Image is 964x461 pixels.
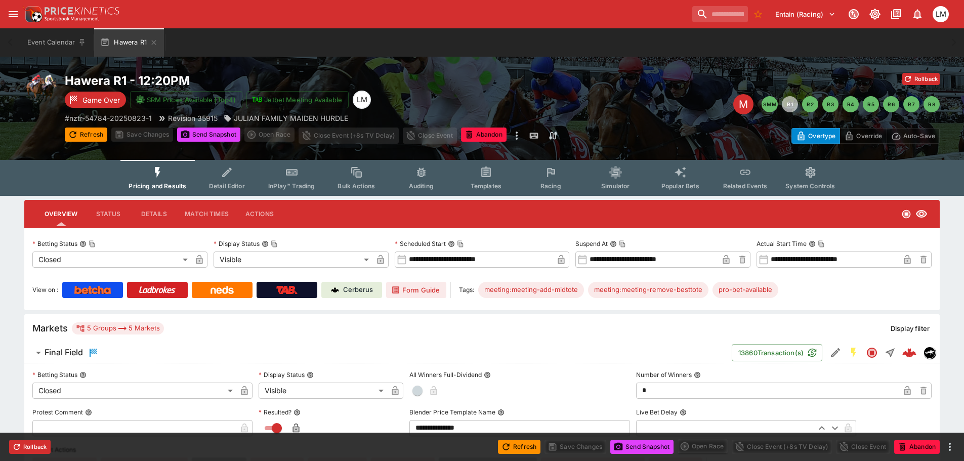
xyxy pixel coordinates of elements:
[894,440,940,454] button: Abandon
[930,3,952,25] button: Luigi Mollo
[924,347,935,358] img: nztr
[237,202,282,226] button: Actions
[924,347,936,359] div: nztr
[636,408,678,416] p: Live Bet Delay
[209,182,245,190] span: Detail Editor
[24,343,732,363] button: Final Field
[883,96,899,112] button: R6
[21,28,92,57] button: Event Calendar
[471,182,501,190] span: Templates
[903,96,919,112] button: R7
[259,383,387,399] div: Visible
[484,371,491,379] button: All Winners Full-Dividend
[331,286,339,294] img: Cerberus
[866,5,884,23] button: Toggle light/dark mode
[321,282,382,298] a: Cerberus
[214,252,372,268] div: Visible
[712,282,778,298] div: Betting Target: cerberus
[65,128,107,142] button: Refresh
[246,91,349,108] button: Jetbet Meeting Available
[680,409,687,416] button: Live Bet Delay
[168,113,218,123] p: Revision 35915
[234,113,348,123] p: JULIAN FAMILY MAIDEN HURDLE
[636,370,692,379] p: Number of Winners
[244,128,295,142] div: split button
[353,91,371,109] div: Luigi Mollo
[79,240,87,247] button: Betting StatusCopy To Clipboard
[32,383,236,399] div: Closed
[762,96,940,112] nav: pagination navigation
[386,282,446,298] a: Form Guide
[678,439,728,453] div: split button
[24,73,57,105] img: horse_racing.png
[901,209,911,219] svg: Closed
[294,409,301,416] button: Resulted?
[944,441,956,453] button: more
[887,128,940,144] button: Auto-Save
[45,347,83,358] h6: Final Field
[840,128,887,144] button: Override
[856,131,882,141] p: Override
[588,285,708,295] span: meeting:meeting-remove-besttote
[259,370,305,379] p: Display Status
[45,7,119,15] img: PriceKinetics
[924,96,940,112] button: R8
[785,182,835,190] span: System Controls
[769,6,842,22] button: Select Tenant
[32,282,58,298] label: View on :
[915,208,928,220] svg: Visible
[601,182,630,190] span: Simulator
[822,96,839,112] button: R3
[32,252,191,268] div: Closed
[461,129,507,139] span: Mark an event as closed and abandoned.
[809,240,816,247] button: Actual Start TimeCopy To Clipboard
[252,95,262,105] img: jetbet-logo.svg
[74,286,111,294] img: Betcha
[79,371,87,379] button: Betting Status
[409,182,434,190] span: Auditing
[540,182,561,190] span: Racing
[448,240,455,247] button: Scheduled StartCopy To Clipboard
[661,182,699,190] span: Popular Bets
[826,344,845,362] button: Edit Detail
[863,344,881,362] button: Closed
[712,285,778,295] span: pro-bet-available
[808,131,835,141] p: Overtype
[692,6,748,22] input: search
[610,440,674,454] button: Send Snapshot
[211,286,233,294] img: Neds
[908,5,927,23] button: Notifications
[723,182,767,190] span: Related Events
[177,128,240,142] button: Send Snapshot
[130,91,242,108] button: SRM Prices Available (Top4)
[899,343,919,363] a: b185a6e2-66e7-484a-a043-0b3165a7d710
[177,202,237,226] button: Match Times
[22,4,43,24] img: PriceKinetics Logo
[845,5,863,23] button: Connected to PK
[76,322,160,334] div: 5 Groups 5 Markets
[131,202,177,226] button: Details
[802,96,818,112] button: R2
[85,409,92,416] button: Protest Comment
[791,128,840,144] button: Overtype
[307,371,314,379] button: Display Status
[409,370,482,379] p: All Winners Full-Dividend
[885,320,936,337] button: Display filter
[82,95,120,105] p: Game Over
[45,17,99,21] img: Sportsbook Management
[268,182,315,190] span: InPlay™ Trading
[459,282,474,298] label: Tags:
[89,240,96,247] button: Copy To Clipboard
[902,346,916,360] div: b185a6e2-66e7-484a-a043-0b3165a7d710
[4,5,22,23] button: open drawer
[86,202,131,226] button: Status
[610,240,617,247] button: Suspend AtCopy To Clipboard
[933,6,949,22] div: Luigi Mollo
[894,441,940,451] span: Mark an event as closed and abandoned.
[409,408,495,416] p: Blender Price Template Name
[32,408,83,416] p: Protest Comment
[619,240,626,247] button: Copy To Clipboard
[32,370,77,379] p: Betting Status
[9,440,51,454] button: Rollback
[498,440,540,454] button: Refresh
